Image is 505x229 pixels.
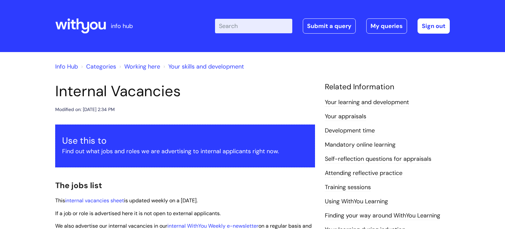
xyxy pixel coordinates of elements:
[62,135,308,146] h3: Use this to
[418,18,450,34] a: Sign out
[325,155,431,163] a: Self-reflection questions for appraisals
[55,105,115,114] div: Modified on: [DATE] 2:34 PM
[303,18,356,34] a: Submit a query
[55,180,102,190] span: The jobs list
[80,61,116,72] li: Solution home
[62,146,308,157] p: Find out what jobs and roles we are advertising to internal applicants right now.
[325,197,388,206] a: Using WithYou Learning
[55,63,78,71] a: Info Hub
[111,21,133,31] p: info hub
[325,141,396,149] a: Mandatory online learning
[366,18,407,34] a: My queries
[325,169,402,178] a: Attending reflective practice
[168,63,244,71] a: Your skills and development
[325,98,409,107] a: Your learning and development
[55,82,315,100] h1: Internal Vacancies
[86,63,116,71] a: Categories
[55,197,198,204] span: This is updated weekly on a [DATE].
[118,61,160,72] li: Working here
[325,183,371,192] a: Training sessions
[65,197,124,204] a: internal vacancies sheet
[325,212,440,220] a: Finding your way around WithYou Learning
[325,127,375,135] a: Development time
[325,112,366,121] a: Your appraisals
[325,82,450,92] h4: Related Information
[55,210,221,217] span: If a job or role is advertised here it is not open to external applicants.
[124,63,160,71] a: Working here
[162,61,244,72] li: Your skills and development
[215,18,450,34] div: | -
[215,19,292,33] input: Search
